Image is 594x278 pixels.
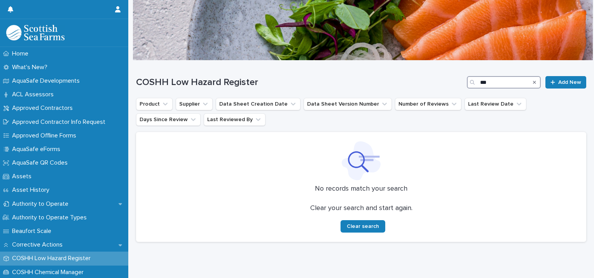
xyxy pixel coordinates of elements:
p: Approved Offline Forms [9,132,82,139]
button: Days Since Review [136,113,201,126]
span: Clear search [347,224,379,229]
p: Assets [9,173,38,180]
p: Corrective Actions [9,241,69,248]
p: AquaSafe Developments [9,77,86,85]
p: COSHH Chemical Manager [9,269,90,276]
p: ACL Assessors [9,91,60,98]
a: Add New [545,76,586,89]
p: AquaSafe QR Codes [9,159,74,167]
p: Asset History [9,186,56,194]
button: Clear search [341,220,385,233]
p: Beaufort Scale [9,228,58,235]
button: Data Sheet Creation Date [216,98,300,110]
p: COSHH Low Hazard Register [9,255,97,262]
p: Home [9,50,35,57]
p: No records match your search [145,185,577,193]
span: Add New [558,80,581,85]
button: Last Reviewed By [204,113,266,126]
button: Data Sheet Version Number [304,98,392,110]
p: Approved Contractors [9,104,79,112]
button: Product [136,98,173,110]
button: Number of Reviews [395,98,461,110]
p: Clear your search and start again. [310,204,412,213]
button: Supplier [176,98,213,110]
p: AquaSafe eForms [9,146,66,153]
p: What's New? [9,64,54,71]
p: Approved Contractor Info Request [9,118,112,126]
p: Authority to Operate Types [9,214,93,221]
input: Search [467,76,541,89]
button: Last Review Date [465,98,526,110]
h1: COSHH Low Hazard Register [136,77,464,88]
img: bPIBxiqnSb2ggTQWdOVV [6,25,65,40]
p: Authority to Operate [9,200,75,208]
